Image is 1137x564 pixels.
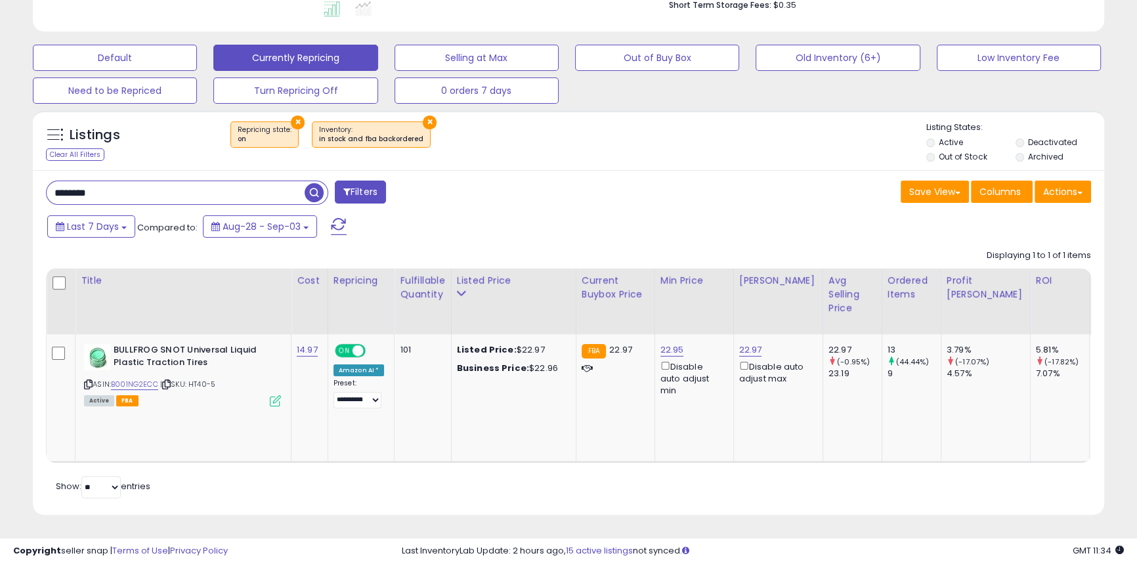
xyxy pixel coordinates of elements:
button: Turn Repricing Off [213,77,377,104]
div: 4.57% [947,368,1030,380]
a: 22.97 [739,343,762,357]
button: Last 7 Days [47,215,135,238]
div: Title [81,274,286,288]
div: 7.07% [1036,368,1089,380]
a: 15 active listings [566,544,633,557]
div: Repricing [333,274,389,288]
span: Columns [979,185,1021,198]
div: Ordered Items [888,274,935,301]
a: 22.95 [660,343,684,357]
h5: Listings [70,126,120,144]
small: (-17.07%) [955,357,989,367]
a: Terms of Use [112,544,168,557]
strong: Copyright [13,544,61,557]
label: Out of Stock [939,151,987,162]
small: FBA [582,344,606,358]
a: 14.97 [297,343,318,357]
div: 22.97 [828,344,882,356]
button: × [291,116,305,129]
button: Out of Buy Box [575,45,739,71]
div: Profit [PERSON_NAME] [947,274,1025,301]
div: Current Buybox Price [582,274,649,301]
span: Last 7 Days [67,220,119,233]
button: Low Inventory Fee [937,45,1101,71]
div: 23.19 [828,368,882,380]
small: (44.44%) [896,357,929,367]
div: Disable auto adjust max [739,359,813,385]
img: 418aD+HHNNL._SL40_.jpg [84,344,110,370]
div: [PERSON_NAME] [739,274,817,288]
button: Actions [1035,181,1091,203]
div: Fulfillable Quantity [400,274,445,301]
b: BULLFROG SNOT Universal Liquid Plastic Traction Tires [114,344,273,372]
span: Aug-28 - Sep-03 [223,220,301,233]
div: Avg Selling Price [828,274,876,315]
button: Save View [901,181,969,203]
span: Show: entries [56,480,150,492]
span: | SKU: HT40-5 [160,379,215,389]
span: 2025-09-11 11:34 GMT [1073,544,1124,557]
a: B001NG2ECC [111,379,158,390]
div: ASIN: [84,344,281,405]
button: Selling at Max [395,45,559,71]
span: 22.97 [609,343,632,356]
div: 13 [888,344,941,356]
span: All listings currently available for purchase on Amazon [84,395,114,406]
b: Business Price: [457,362,529,374]
button: Need to be Repriced [33,77,197,104]
div: 5.81% [1036,344,1089,356]
label: Active [939,137,963,148]
span: Repricing state : [238,125,291,144]
small: (-0.95%) [837,357,870,367]
div: Amazon AI * [333,364,385,376]
span: ON [336,345,353,357]
span: OFF [364,345,385,357]
div: 101 [400,344,440,356]
button: Old Inventory (6+) [756,45,920,71]
div: Cost [297,274,322,288]
div: $22.97 [457,344,566,356]
div: $22.96 [457,362,566,374]
div: Last InventoryLab Update: 2 hours ago, not synced. [402,545,1124,557]
div: 3.79% [947,344,1030,356]
button: 0 orders 7 days [395,77,559,104]
div: Min Price [660,274,728,288]
div: Clear All Filters [46,148,104,161]
small: (-17.82%) [1044,357,1079,367]
div: Disable auto adjust min [660,359,723,397]
b: Listed Price: [457,343,517,356]
button: Currently Repricing [213,45,377,71]
button: Default [33,45,197,71]
div: 9 [888,368,941,380]
div: Displaying 1 to 1 of 1 items [987,249,1091,262]
button: × [423,116,437,129]
a: Privacy Policy [170,544,228,557]
button: Columns [971,181,1033,203]
span: FBA [116,395,139,406]
div: Preset: [333,379,385,408]
div: on [238,135,291,144]
span: Inventory : [319,125,423,144]
button: Aug-28 - Sep-03 [203,215,317,238]
p: Listing States: [926,121,1104,134]
button: Filters [335,181,386,204]
div: in stock and fba backordered [319,135,423,144]
div: ROI [1036,274,1084,288]
div: Listed Price [457,274,570,288]
label: Deactivated [1028,137,1077,148]
div: seller snap | | [13,545,228,557]
span: Compared to: [137,221,198,234]
label: Archived [1028,151,1063,162]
